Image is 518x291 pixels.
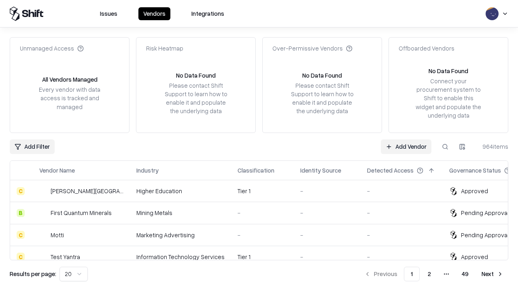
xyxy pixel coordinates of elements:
[300,166,341,175] div: Identity Source
[17,209,25,217] div: B
[477,267,508,281] button: Next
[17,187,25,195] div: C
[359,267,508,281] nav: pagination
[421,267,437,281] button: 2
[39,166,75,175] div: Vendor Name
[367,209,436,217] div: -
[51,209,112,217] div: First Quantum Minerals
[20,44,84,53] div: Unmanaged Access
[300,187,354,195] div: -
[300,209,354,217] div: -
[476,142,508,151] div: 964 items
[300,231,354,239] div: -
[39,253,47,261] img: Test Yantra
[429,67,468,75] div: No Data Found
[17,231,25,239] div: C
[146,44,183,53] div: Risk Heatmap
[36,85,103,111] div: Every vendor with data access is tracked and managed
[272,44,352,53] div: Over-Permissive Vendors
[39,187,47,195] img: Reichman University
[461,231,509,239] div: Pending Approval
[238,253,287,261] div: Tier 1
[367,231,436,239] div: -
[404,267,420,281] button: 1
[17,253,25,261] div: C
[51,187,123,195] div: [PERSON_NAME][GEOGRAPHIC_DATA]
[461,209,509,217] div: Pending Approval
[300,253,354,261] div: -
[302,71,342,80] div: No Data Found
[238,231,287,239] div: -
[136,209,225,217] div: Mining Metals
[39,231,47,239] img: Motti
[367,166,414,175] div: Detected Access
[51,253,80,261] div: Test Yantra
[136,253,225,261] div: Information Technology Services
[10,270,56,278] p: Results per page:
[136,166,159,175] div: Industry
[136,231,225,239] div: Marketing Advertising
[95,7,122,20] button: Issues
[449,166,501,175] div: Governance Status
[399,44,454,53] div: Offboarded Vendors
[238,166,274,175] div: Classification
[136,187,225,195] div: Higher Education
[367,187,436,195] div: -
[51,231,64,239] div: Motti
[455,267,475,281] button: 49
[42,75,98,84] div: All Vendors Managed
[39,209,47,217] img: First Quantum Minerals
[176,71,216,80] div: No Data Found
[289,81,356,116] div: Please contact Shift Support to learn how to enable it and populate the underlying data
[238,187,287,195] div: Tier 1
[187,7,229,20] button: Integrations
[381,139,431,154] a: Add Vendor
[415,77,482,120] div: Connect your procurement system to Shift to enable this widget and populate the underlying data
[10,139,55,154] button: Add Filter
[238,209,287,217] div: -
[461,253,488,261] div: Approved
[162,81,229,116] div: Please contact Shift Support to learn how to enable it and populate the underlying data
[138,7,170,20] button: Vendors
[461,187,488,195] div: Approved
[367,253,436,261] div: -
